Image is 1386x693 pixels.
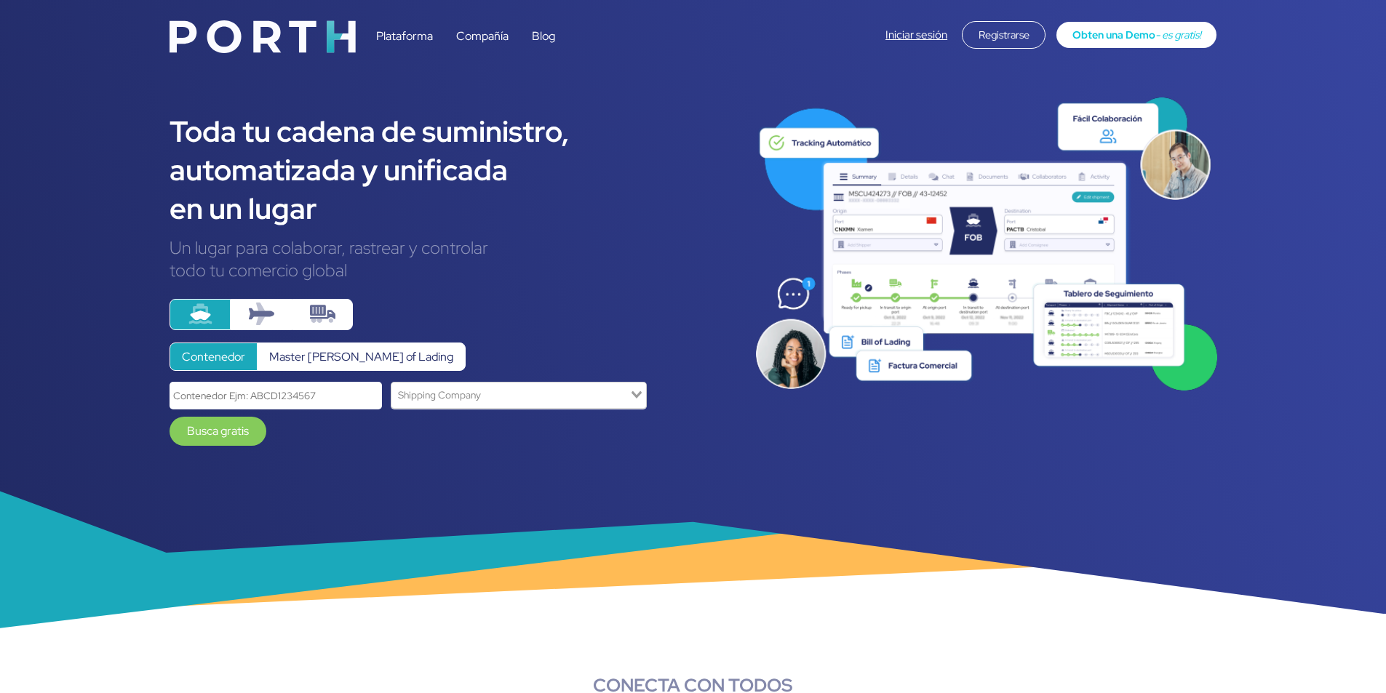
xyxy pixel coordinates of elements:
div: automatizada y unificada [170,151,733,189]
img: plane.svg [249,301,274,327]
a: Blog [532,28,555,44]
div: en un lugar [170,189,733,228]
a: Plataforma [376,28,433,44]
label: Master [PERSON_NAME] of Lading [257,343,466,371]
input: Contenedor Ejm: ABCD1234567 [170,382,382,409]
span: Obten una Demo [1072,28,1155,41]
img: ship.svg [188,301,213,327]
a: Registrarse [962,27,1046,42]
div: Search for option [391,382,647,409]
a: Iniciar sesión [885,28,947,42]
div: todo tu comercio global [170,259,733,281]
label: Contenedor [170,343,258,371]
img: truck-container.svg [310,301,335,327]
div: Toda tu cadena de suministro, [170,112,733,151]
a: Obten una Demo- es gratis! [1056,22,1216,48]
span: - es gratis! [1155,28,1201,41]
input: Search for option [393,385,628,405]
div: Registrarse [962,21,1046,49]
div: Un lugar para colaborar, rastrear y controlar [170,236,733,259]
a: Busca gratis [170,417,266,446]
a: Compañía [456,28,509,44]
